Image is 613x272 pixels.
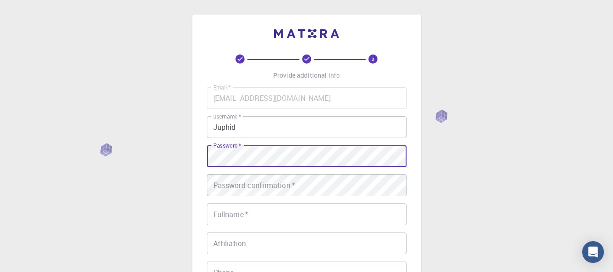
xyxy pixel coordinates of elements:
[582,241,604,263] div: Open Intercom Messenger
[213,113,241,120] label: username
[213,142,241,149] label: Password
[372,56,374,62] text: 3
[273,71,340,80] p: Provide additional info
[213,84,230,91] label: Email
